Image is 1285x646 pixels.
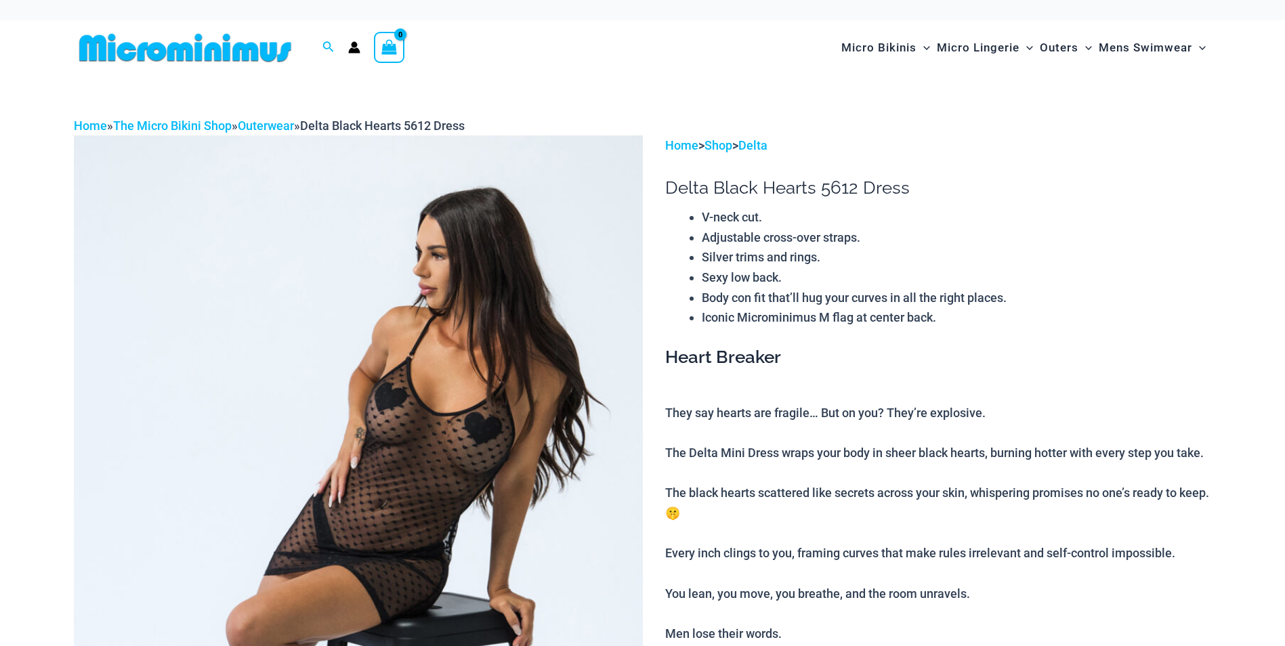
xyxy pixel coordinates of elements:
[841,30,917,65] span: Micro Bikinis
[838,27,933,68] a: Micro BikinisMenu ToggleMenu Toggle
[704,138,732,152] a: Shop
[665,346,1211,369] h3: Heart Breaker
[917,30,930,65] span: Menu Toggle
[113,119,232,133] a: The Micro Bikini Shop
[1095,27,1209,68] a: Mens SwimwearMenu ToggleMenu Toggle
[1192,30,1206,65] span: Menu Toggle
[702,267,1211,288] li: Sexy low back.
[933,27,1036,68] a: Micro LingerieMenu ToggleMenu Toggle
[74,33,297,63] img: MM SHOP LOGO FLAT
[702,228,1211,248] li: Adjustable cross-over straps.
[665,135,1211,156] p: > >
[74,119,465,133] span: » » »
[836,25,1212,70] nav: Site Navigation
[665,138,698,152] a: Home
[348,41,360,53] a: Account icon link
[702,247,1211,267] li: Silver trims and rings.
[1078,30,1092,65] span: Menu Toggle
[937,30,1019,65] span: Micro Lingerie
[74,119,107,133] a: Home
[1019,30,1033,65] span: Menu Toggle
[374,32,405,63] a: View Shopping Cart, empty
[1099,30,1192,65] span: Mens Swimwear
[238,119,294,133] a: Outerwear
[322,39,335,56] a: Search icon link
[665,177,1211,198] h1: Delta Black Hearts 5612 Dress
[1036,27,1095,68] a: OutersMenu ToggleMenu Toggle
[1040,30,1078,65] span: Outers
[738,138,767,152] a: Delta
[702,307,1211,328] li: Iconic Microminimus M flag at center back.
[300,119,465,133] span: Delta Black Hearts 5612 Dress
[702,288,1211,308] li: Body con fit that’ll hug your curves in all the right places.
[702,207,1211,228] li: V-neck cut.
